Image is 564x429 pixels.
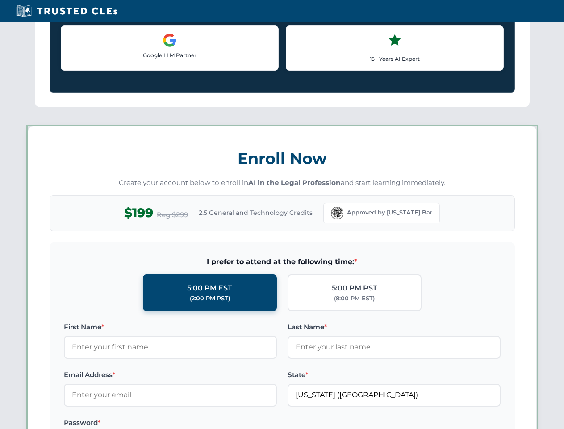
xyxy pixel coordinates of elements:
img: Florida Bar [331,207,343,219]
span: 2.5 General and Technology Credits [199,208,313,218]
p: Create your account below to enroll in and start learning immediately. [50,178,515,188]
input: Enter your email [64,384,277,406]
span: $199 [124,203,153,223]
p: Google LLM Partner [68,51,271,59]
input: Florida (FL) [288,384,501,406]
div: 5:00 PM EST [187,282,232,294]
input: Enter your first name [64,336,277,358]
strong: AI in the Legal Profession [248,178,341,187]
label: Password [64,417,277,428]
span: I prefer to attend at the following time: [64,256,501,268]
label: First Name [64,322,277,332]
input: Enter your last name [288,336,501,358]
span: Approved by [US_STATE] Bar [347,208,432,217]
div: 5:00 PM PST [332,282,377,294]
label: Email Address [64,370,277,380]
span: Reg $299 [157,210,188,220]
label: Last Name [288,322,501,332]
label: State [288,370,501,380]
p: 15+ Years AI Expert [293,55,496,63]
img: Trusted CLEs [13,4,120,18]
h3: Enroll Now [50,144,515,172]
div: (8:00 PM EST) [334,294,375,303]
div: (2:00 PM PST) [190,294,230,303]
img: Google [163,33,177,47]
